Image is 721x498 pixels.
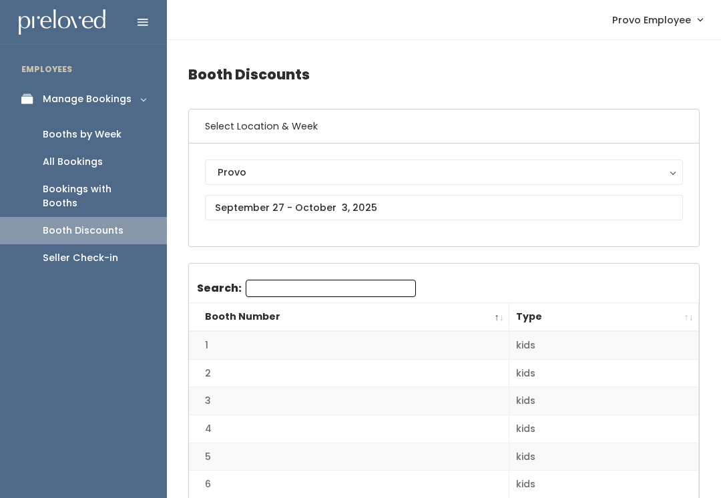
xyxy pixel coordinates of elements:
[43,92,132,106] div: Manage Bookings
[188,56,700,93] h4: Booth Discounts
[43,128,122,142] div: Booths by Week
[43,182,146,210] div: Bookings with Booths
[43,155,103,169] div: All Bookings
[189,443,509,471] td: 5
[509,331,699,359] td: kids
[509,359,699,387] td: kids
[19,9,105,35] img: preloved logo
[43,224,124,238] div: Booth Discounts
[189,359,509,387] td: 2
[189,303,509,332] th: Booth Number: activate to sort column descending
[205,195,683,220] input: September 27 - October 3, 2025
[509,387,699,415] td: kids
[509,415,699,443] td: kids
[218,165,670,180] div: Provo
[205,160,683,185] button: Provo
[189,331,509,359] td: 1
[189,109,699,144] h6: Select Location & Week
[246,280,416,297] input: Search:
[197,280,416,297] label: Search:
[509,443,699,471] td: kids
[43,251,118,265] div: Seller Check-in
[189,415,509,443] td: 4
[509,303,699,332] th: Type: activate to sort column ascending
[612,13,691,27] span: Provo Employee
[189,387,509,415] td: 3
[599,5,716,34] a: Provo Employee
